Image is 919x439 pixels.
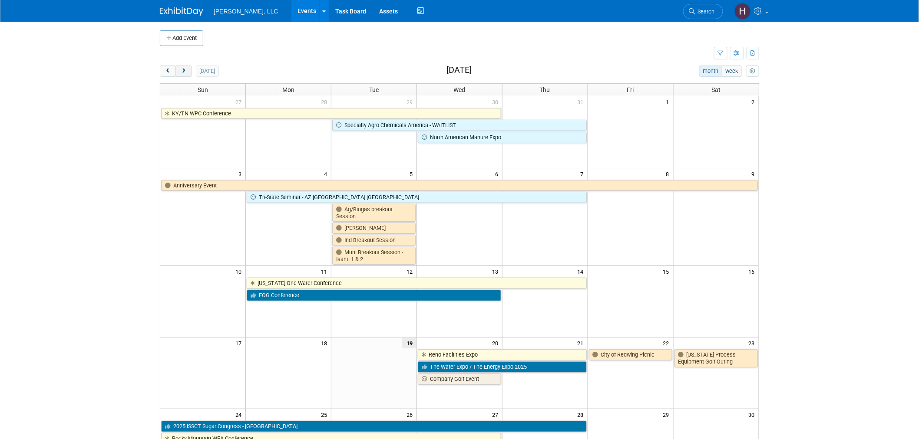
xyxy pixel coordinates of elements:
a: Anniversary Event [161,180,758,191]
a: Company Golf Event [418,373,501,385]
span: 28 [577,409,588,420]
span: 4 [323,168,331,179]
span: Sat [711,86,721,93]
span: [PERSON_NAME], LLC [214,8,278,15]
span: 27 [235,96,245,107]
a: Muni Breakout Session - Isanti 1 & 2 [332,247,416,265]
button: myCustomButton [746,66,759,77]
span: Mon [282,86,294,93]
span: 19 [402,337,417,348]
a: The Water Expo / The Energy Expo 2025 [418,361,587,373]
span: 16 [748,266,759,277]
span: 17 [235,337,245,348]
span: 29 [406,96,417,107]
span: 12 [406,266,417,277]
span: 22 [662,337,673,348]
span: 30 [491,96,502,107]
a: [US_STATE] One Water Conference [247,278,586,289]
a: Ind Breakout Session [332,235,416,246]
span: 30 [748,409,759,420]
span: 24 [235,409,245,420]
span: 6 [494,168,502,179]
span: 1 [665,96,673,107]
button: Add Event [160,30,203,46]
span: 26 [406,409,417,420]
span: Search [695,8,715,15]
span: 31 [577,96,588,107]
span: 21 [577,337,588,348]
img: Hannah Mulholland [734,3,751,20]
span: 7 [580,168,588,179]
span: Wed [453,86,465,93]
a: 2025 ISSCT Sugar Congress - [GEOGRAPHIC_DATA] [161,421,587,432]
span: Fri [627,86,634,93]
span: 27 [491,409,502,420]
a: KY/TN WPC Conference [161,108,501,119]
span: 10 [235,266,245,277]
a: [US_STATE] Process Equipment Golf Outing [674,349,758,367]
a: City of Redwing Picnic [589,349,672,360]
span: 13 [491,266,502,277]
a: Specialty Agro Chemicals America - WAITLIST [332,120,587,131]
a: FOG Conference [247,290,501,301]
a: [PERSON_NAME] [332,223,416,234]
span: 25 [320,409,331,420]
a: Tri-State Seminar - AZ [GEOGRAPHIC_DATA] [GEOGRAPHIC_DATA] [247,192,586,203]
button: [DATE] [196,66,219,77]
h2: [DATE] [446,66,472,75]
span: Sun [198,86,208,93]
span: 5 [409,168,417,179]
img: ExhibitDay [160,7,203,16]
span: 3 [238,168,245,179]
span: 29 [662,409,673,420]
span: 2 [751,96,759,107]
span: Thu [540,86,550,93]
button: month [699,66,722,77]
span: 20 [491,337,502,348]
span: 8 [665,168,673,179]
a: Search [683,4,723,19]
span: Tue [369,86,379,93]
span: 18 [320,337,331,348]
span: 23 [748,337,759,348]
a: Ag/Biogas breakout Session [332,204,416,222]
button: week [722,66,742,77]
a: North American Manure Expo [418,132,587,143]
i: Personalize Calendar [750,69,755,74]
button: prev [160,66,176,77]
span: 15 [662,266,673,277]
a: Reno Facilities Expo [418,349,587,360]
button: next [175,66,192,77]
span: 11 [320,266,331,277]
span: 28 [320,96,331,107]
span: 14 [577,266,588,277]
span: 9 [751,168,759,179]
